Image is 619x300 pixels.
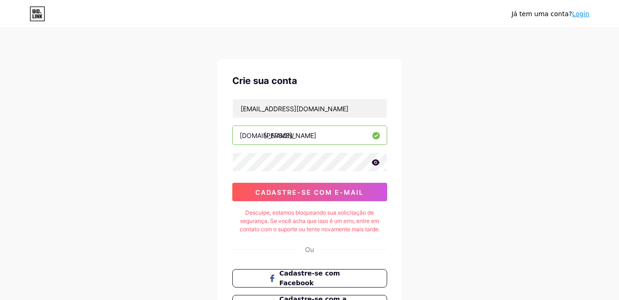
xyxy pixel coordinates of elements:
a: Login [572,10,590,18]
input: Email [233,99,387,118]
div: Desculpe, estamos bloqueando sua solicitação de segurança. Se você acha que isso é um erro, entre... [232,209,387,234]
div: Crie sua conta [232,74,387,88]
div: Já tem uma conta? [512,9,590,19]
div: Ou [305,245,314,254]
div: [DOMAIN_NAME]/ [240,131,294,140]
span: Cadastre-se com Facebook [279,269,351,288]
button: Cadastre-se com Facebook [232,269,387,288]
input: nome de usuário [233,126,387,144]
button: Cadastre-se com e-mail [232,183,387,201]
span: Cadastre-se com e-mail [255,188,364,196]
